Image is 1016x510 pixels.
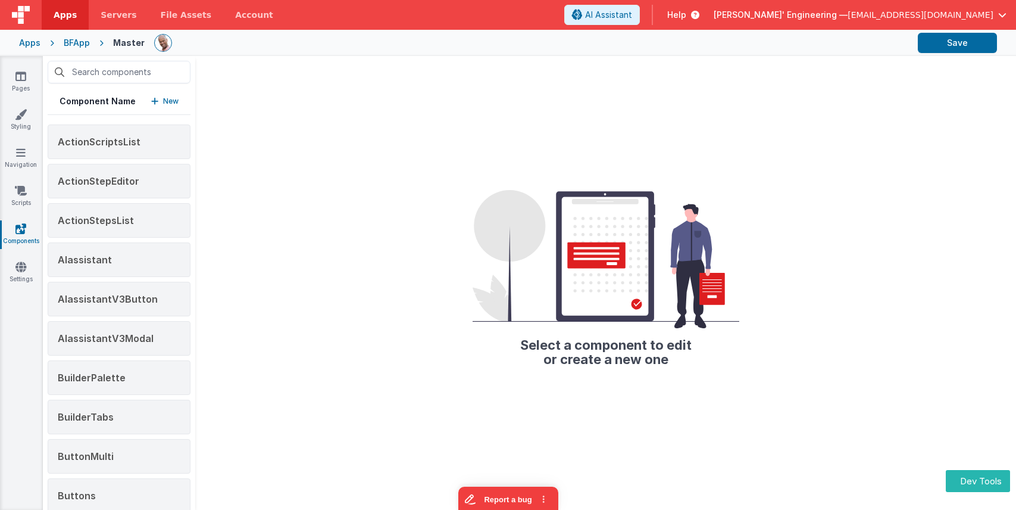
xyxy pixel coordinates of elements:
span: BuilderPalette [58,372,126,384]
span: Buttons [58,490,96,502]
span: AIassistantV3Modal [58,332,154,344]
span: AIassistantV3Button [58,293,158,305]
img: 11ac31fe5dc3d0eff3fbbbf7b26fa6e1 [155,35,171,51]
span: ActionScriptsList [58,136,140,148]
span: Servers [101,9,136,21]
button: Save [918,33,997,53]
div: Apps [19,37,40,49]
span: File Assets [161,9,212,21]
span: Help [667,9,686,21]
span: Apps [54,9,77,21]
span: ActionStepEditor [58,175,139,187]
button: Dev Tools [946,470,1010,492]
span: AIassistant [58,254,112,266]
span: AI Assistant [585,9,632,21]
h5: Component Name [60,95,136,107]
span: ActionStepsList [58,214,134,226]
h2: Select a component to edit or create a new one [473,328,739,366]
div: BFApp [64,37,90,49]
span: [PERSON_NAME]' Engineering — [714,9,848,21]
button: [PERSON_NAME]' Engineering — [EMAIL_ADDRESS][DOMAIN_NAME] [714,9,1006,21]
button: New [151,95,179,107]
button: AI Assistant [564,5,640,25]
span: ButtonMulti [58,450,114,462]
p: New [163,95,179,107]
span: BuilderTabs [58,411,114,423]
input: Search components [48,61,190,83]
div: Master [113,37,145,49]
span: [EMAIL_ADDRESS][DOMAIN_NAME] [848,9,993,21]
